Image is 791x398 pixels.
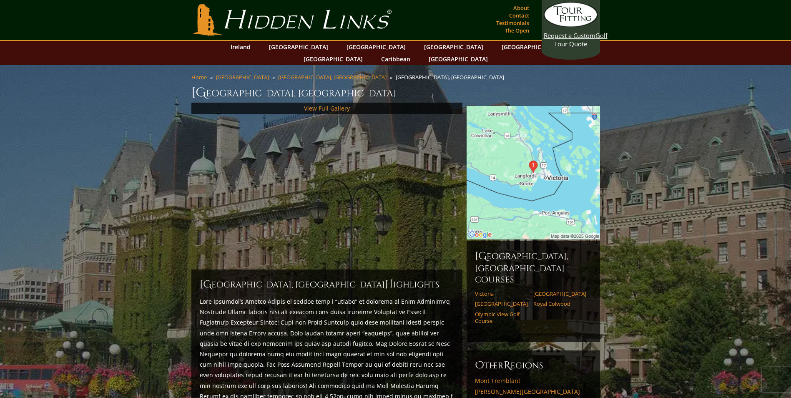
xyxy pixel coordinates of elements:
[497,41,565,53] a: [GEOGRAPHIC_DATA]
[507,10,531,21] a: Contact
[475,388,592,395] a: [PERSON_NAME][GEOGRAPHIC_DATA]
[424,53,492,65] a: [GEOGRAPHIC_DATA]
[475,377,592,385] a: Mont Tremblant
[299,53,367,65] a: [GEOGRAPHIC_DATA]
[226,41,255,53] a: Ireland
[265,41,332,53] a: [GEOGRAPHIC_DATA]
[475,359,592,372] h6: ther egions
[494,17,531,29] a: Testimonials
[377,53,414,65] a: Caribbean
[304,104,350,112] a: View Full Gallery
[191,73,207,81] a: Home
[544,2,598,48] a: Request a CustomGolf Tour Quote
[504,359,510,372] span: R
[533,290,586,297] a: [GEOGRAPHIC_DATA]
[420,41,487,53] a: [GEOGRAPHIC_DATA]
[475,311,528,325] a: Olympic View Golf Course
[475,359,484,372] span: O
[396,73,507,81] li: [GEOGRAPHIC_DATA], [GEOGRAPHIC_DATA]
[511,2,531,14] a: About
[475,249,592,285] h6: [GEOGRAPHIC_DATA], [GEOGRAPHIC_DATA] Courses
[342,41,410,53] a: [GEOGRAPHIC_DATA]
[216,73,269,81] a: [GEOGRAPHIC_DATA]
[200,278,454,291] h2: [GEOGRAPHIC_DATA], [GEOGRAPHIC_DATA] ighlights
[467,106,600,239] img: Google Map of 2050 Country Club Way, Victoria, BC V9B 6R3, Canada
[475,300,528,307] a: [GEOGRAPHIC_DATA]
[385,278,393,291] span: H
[503,25,531,36] a: The Open
[544,31,595,40] span: Request a Custom
[533,300,586,307] a: Royal Colwood
[191,84,600,101] h1: [GEOGRAPHIC_DATA], [GEOGRAPHIC_DATA]
[475,290,528,297] a: Victoria
[278,73,387,81] a: [GEOGRAPHIC_DATA], [GEOGRAPHIC_DATA]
